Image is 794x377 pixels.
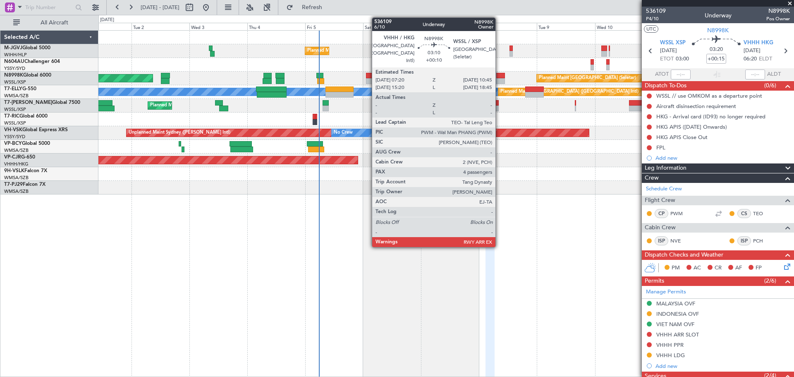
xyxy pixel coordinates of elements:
a: N604AUChallenger 604 [4,59,60,64]
span: 536109 [646,7,666,15]
span: Pos Owner [766,15,790,22]
span: T7-ELLY [4,86,22,91]
a: M-JGVJGlobal 5000 [4,46,50,50]
span: T7-RIC [4,114,19,119]
span: VH-VSK [4,127,22,132]
div: Tue 2 [132,23,189,30]
div: Sat 6 [363,23,421,30]
a: PWM [670,210,689,217]
div: No Crew [334,127,353,139]
div: Tue 9 [537,23,595,30]
a: N8998KGlobal 6000 [4,73,51,78]
div: MALAYSIA OVF [656,300,695,307]
span: 9H-VSLK [4,168,24,173]
div: Mon 1 [73,23,131,30]
span: N8998K [766,7,790,15]
div: Planned Maint [GEOGRAPHIC_DATA] (Seletar) [539,72,636,84]
span: 03:00 [676,55,689,63]
a: VHHH/HKG [4,161,29,167]
span: ALDT [767,70,781,79]
a: WMSA/SZB [4,93,29,99]
span: Cabin Crew [645,223,676,233]
div: CS [737,209,751,218]
div: Planned Maint Dubai (Al Maktoum Intl) [150,99,232,112]
span: Refresh [295,5,330,10]
span: (0/6) [764,81,776,90]
span: N8998K [707,26,729,35]
span: M-JGVJ [4,46,22,50]
a: WSSL/XSP [4,120,26,126]
div: Add new [655,154,790,161]
a: WMSA/SZB [4,175,29,181]
span: AF [735,264,742,272]
a: VP-CJRG-650 [4,155,35,160]
span: 03:20 [710,46,723,54]
div: Add new [655,363,790,370]
div: Planned Maint [GEOGRAPHIC_DATA] (Seletar) [307,45,404,57]
div: ISP [737,236,751,245]
a: TEO [753,210,772,217]
span: [DATE] [744,47,761,55]
span: [DATE] - [DATE] [141,4,179,11]
div: VIET NAM OVF [656,321,694,328]
div: Mon 8 [479,23,537,30]
div: Underway [705,11,732,20]
span: [DATE] [660,47,677,55]
a: VP-BCYGlobal 5000 [4,141,50,146]
div: ISP [655,236,668,245]
a: WMSA/SZB [4,188,29,195]
span: WSSL XSP [660,39,686,47]
span: VHHH HKG [744,39,773,47]
span: T7-PJ29 [4,182,23,187]
button: All Aircraft [9,16,90,29]
span: N8998K [4,73,23,78]
div: Fri 5 [305,23,363,30]
span: AC [694,264,701,272]
div: Wed 10 [595,23,653,30]
div: Sun 7 [421,23,479,30]
button: UTC [644,25,658,33]
div: HKG - Arrival card (ID93) no longer required [656,113,765,120]
div: HKG APIS Close Out [656,134,708,141]
span: PM [672,264,680,272]
span: Dispatch To-Dos [645,81,686,91]
a: T7-[PERSON_NAME]Global 7500 [4,100,80,105]
span: VP-CJR [4,155,21,160]
span: VP-BCY [4,141,22,146]
div: VHHH LDG [656,352,685,359]
div: Thu 4 [247,23,305,30]
a: Manage Permits [646,288,686,296]
span: All Aircraft [22,20,87,26]
div: VHHH PPR [656,341,684,348]
a: WIHH/HLP [4,52,27,58]
span: Permits [645,276,664,286]
a: T7-ELLYG-550 [4,86,36,91]
a: PCH [753,237,772,245]
a: VH-VSKGlobal Express XRS [4,127,68,132]
div: [DATE] [100,17,114,24]
a: YSSY/SYD [4,65,25,72]
a: WSSL/XSP [4,79,26,85]
span: (2/6) [764,276,776,285]
div: Planned Maint [GEOGRAPHIC_DATA] ([GEOGRAPHIC_DATA] Intl) [500,86,639,98]
span: Dispatch Checks and Weather [645,250,723,260]
span: ETOT [660,55,674,63]
a: 9H-VSLKFalcon 7X [4,168,47,173]
div: CP [655,209,668,218]
div: Wed 3 [189,23,247,30]
div: FPL [656,144,665,151]
div: Aircraft disinsection requirement [656,103,736,110]
button: Refresh [282,1,332,14]
a: T7-PJ29Falcon 7X [4,182,45,187]
span: Flight Crew [645,196,675,205]
div: HKG APIS ([DATE] Onwards) [656,123,727,130]
span: ELDT [759,55,772,63]
span: CR [715,264,722,272]
span: N604AU [4,59,24,64]
input: Trip Number [25,1,73,14]
div: Unplanned Maint Sydney ([PERSON_NAME] Intl) [129,127,230,139]
span: Crew [645,173,659,183]
span: Leg Information [645,163,686,173]
div: WSSL // use OMKOM as a departure point [656,92,762,99]
a: YSSY/SYD [4,134,25,140]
